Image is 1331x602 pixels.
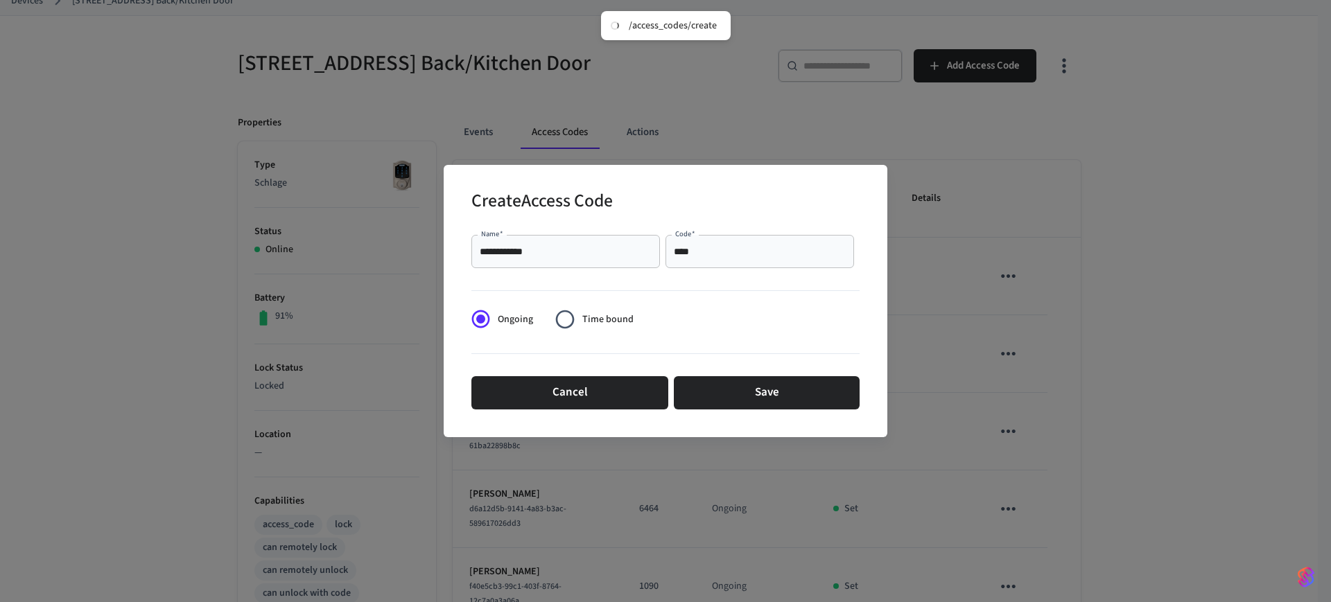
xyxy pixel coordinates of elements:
div: /access_codes/create [629,19,717,32]
h2: Create Access Code [471,182,613,224]
label: Code [675,229,695,239]
span: Time bound [582,312,634,327]
button: Cancel [471,376,668,409]
img: SeamLogoGradient.69752ec5.svg [1298,566,1314,588]
span: Ongoing [498,312,533,327]
button: Save [674,376,860,409]
label: Name [481,229,503,239]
